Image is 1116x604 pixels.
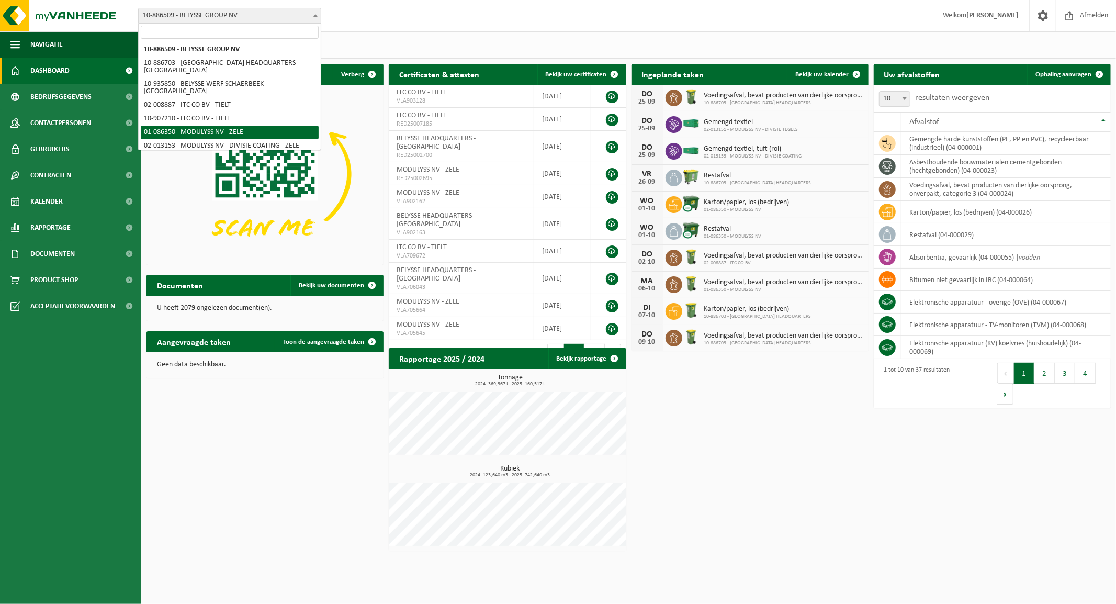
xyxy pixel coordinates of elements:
h2: Uw afvalstoffen [874,64,951,84]
li: 10-886703 - [GEOGRAPHIC_DATA] HEADQUARTERS - [GEOGRAPHIC_DATA] [141,57,319,77]
span: Gebruikers [30,136,70,162]
span: Karton/papier, los (bedrijven) [704,305,811,314]
h2: Rapportage 2025 / 2024 [389,348,495,368]
h2: Aangevraagde taken [146,331,241,352]
div: 09-10 [637,339,658,346]
div: VR [637,170,658,178]
img: WB-0660-HPE-GN-51 [682,168,700,186]
strong: [PERSON_NAME] [966,12,1019,19]
button: Verberg [333,64,382,85]
li: 10-935850 - BELYSSE WERF SCHAERBEEK - [GEOGRAPHIC_DATA] [141,77,319,98]
td: karton/papier, los (bedrijven) (04-000026) [901,201,1111,223]
span: 10-886509 - BELYSSE GROUP NV [138,8,321,24]
span: Gemengd textiel, tuft (rol) [704,145,802,153]
li: 02-008887 - ITC CO BV - TIELT [141,98,319,112]
div: DO [637,143,658,152]
span: Ophaling aanvragen [1035,71,1091,78]
span: Restafval [704,225,762,233]
td: restafval (04-000029) [901,223,1111,246]
div: WO [637,197,658,205]
td: [DATE] [534,240,591,263]
span: BELYSSE HEADQUARTERS - [GEOGRAPHIC_DATA] [397,212,476,228]
button: 2 [1034,363,1055,384]
td: elektronische apparatuur (KV) koelvries (huishoudelijk) (04-000069) [901,336,1111,359]
span: VLA706043 [397,283,526,292]
td: [DATE] [534,263,591,294]
span: 2024: 369,367 t - 2025: 160,517 t [394,382,626,387]
div: 01-10 [637,205,658,212]
td: [DATE] [534,131,591,162]
div: 25-09 [637,152,658,159]
button: 1 [1014,363,1034,384]
span: ITC CO BV - TIELT [397,88,447,96]
p: Geen data beschikbaar. [157,361,373,368]
span: Bekijk uw documenten [299,282,364,289]
span: MODULYSS NV - ZELE [397,189,459,197]
li: 10-886509 - BELYSSE GROUP NV [141,43,319,57]
span: Bekijk uw certificaten [546,71,607,78]
a: Toon de aangevraagde taken [275,331,382,352]
a: Bekijk uw documenten [290,275,382,296]
span: Acceptatievoorwaarden [30,293,115,319]
span: 10-886509 - BELYSSE GROUP NV [139,8,321,23]
span: RED25007185 [397,120,526,128]
button: Next [997,384,1013,405]
h3: Kubiek [394,465,626,478]
img: HK-XC-30-GN-00 [682,146,700,155]
span: VLA903128 [397,97,526,105]
span: Voedingsafval, bevat producten van dierlijke oorsprong, onverpakt, categorie 3 [704,92,863,100]
img: HK-XC-40-GN-00 [682,119,700,128]
span: BELYSSE HEADQUARTERS - [GEOGRAPHIC_DATA] [397,135,476,151]
span: 01-086350 - MODULYSS NV [704,287,863,293]
span: Verberg [341,71,364,78]
td: bitumen niet gevaarlijk in IBC (04-000064) [901,269,1111,291]
span: VLA902163 [397,229,526,237]
span: 02-013151 - MODULYSS NV - DIVISIE TEGELS [704,127,798,133]
td: [DATE] [534,185,591,208]
span: Afvalstof [909,118,939,126]
a: Bekijk uw kalender [787,64,867,85]
li: 02-013153 - MODULYSS NV - DIVISIE COATING - ZELE [141,139,319,153]
div: DO [637,330,658,339]
span: VLA705645 [397,329,526,338]
span: BELYSSE HEADQUARTERS - [GEOGRAPHIC_DATA] [397,266,476,283]
h2: Ingeplande taken [632,64,715,84]
div: 01-10 [637,232,658,239]
div: 26-09 [637,178,658,186]
i: vodden [1019,254,1040,262]
span: Contactpersonen [30,110,91,136]
p: U heeft 2079 ongelezen document(en). [157,305,373,312]
button: 4 [1075,363,1096,384]
div: DO [637,90,658,98]
span: MODULYSS NV - ZELE [397,298,459,306]
button: 3 [1055,363,1075,384]
div: 06-10 [637,285,658,293]
td: asbesthoudende bouwmaterialen cementgebonden (hechtgebonden) (04-000023) [901,155,1111,178]
span: RED25002695 [397,174,526,183]
img: WB-0140-HPE-GN-50 [682,248,700,266]
a: Bekijk uw certificaten [537,64,625,85]
label: resultaten weergeven [916,94,990,102]
td: absorbentia, gevaarlijk (04-000055) | [901,246,1111,269]
img: WB-0140-HPE-GN-50 [682,88,700,106]
td: [DATE] [534,85,591,108]
span: 2024: 123,640 m3 - 2025: 742,640 m3 [394,473,626,478]
span: ITC CO BV - TIELT [397,243,447,251]
span: Bedrijfsgegevens [30,84,92,110]
td: [DATE] [534,317,591,340]
span: Voedingsafval, bevat producten van dierlijke oorsprong, onverpakt, categorie 3 [704,278,863,287]
span: MODULYSS NV - ZELE [397,321,459,329]
span: 10-886703 - [GEOGRAPHIC_DATA] HEADQUARTERS [704,100,863,106]
td: voedingsafval, bevat producten van dierlijke oorsprong, onverpakt, categorie 3 (04-000024) [901,178,1111,201]
span: Navigatie [30,31,63,58]
div: WO [637,223,658,232]
span: 01-086350 - MODULYSS NV [704,233,762,240]
span: 10-886703 - [GEOGRAPHIC_DATA] HEADQUARTERS [704,314,811,320]
span: Kalender [30,188,63,215]
span: RED25002700 [397,151,526,160]
img: WB-1100-CU [682,195,700,212]
span: Product Shop [30,267,78,293]
h2: Documenten [146,275,213,295]
span: Karton/papier, los (bedrijven) [704,198,790,207]
div: 25-09 [637,98,658,106]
